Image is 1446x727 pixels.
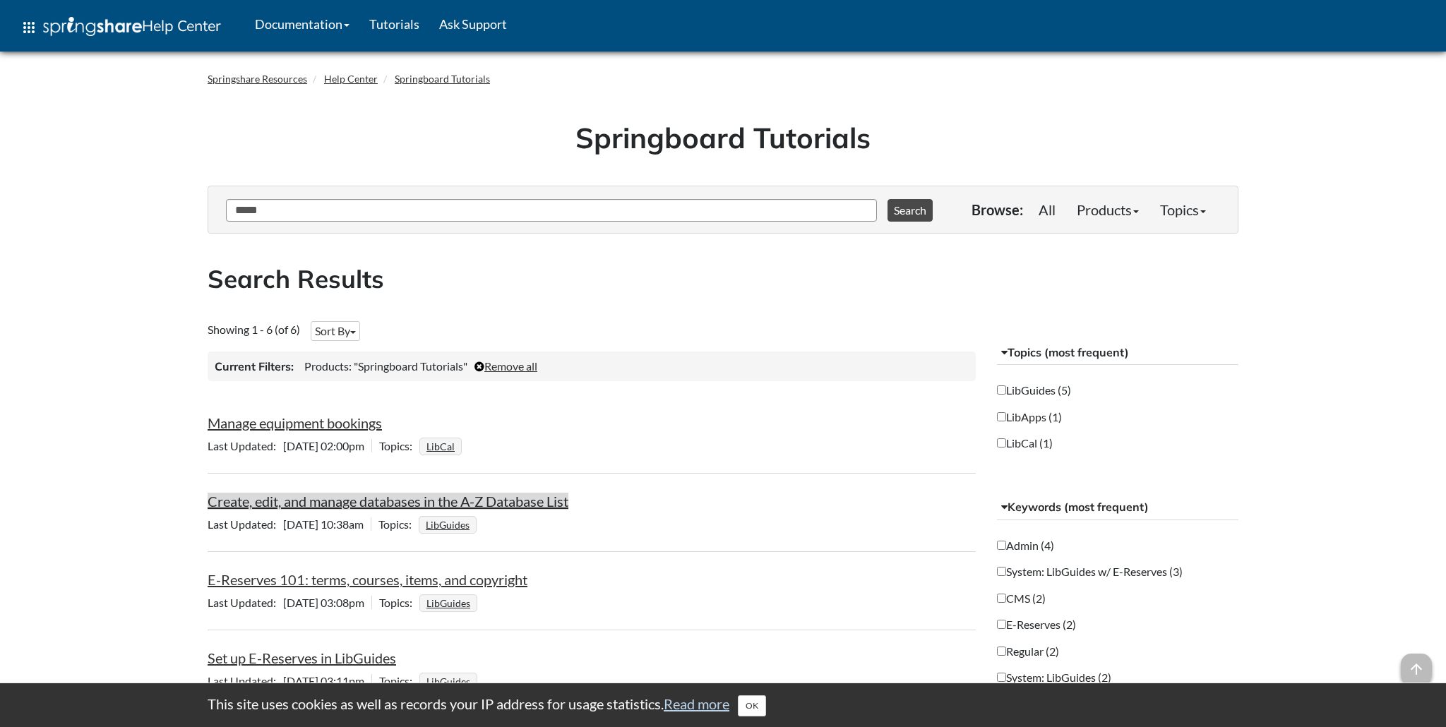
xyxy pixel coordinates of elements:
span: Last Updated [208,439,283,452]
button: Search [888,199,933,222]
span: "Springboard Tutorials" [354,359,467,373]
a: apps Help Center [11,6,231,49]
input: LibCal (1) [997,438,1006,447]
input: LibGuides (5) [997,385,1006,395]
label: LibApps (1) [997,409,1062,425]
a: LibCal [424,436,457,457]
span: Topics [379,439,419,452]
span: Products: [304,359,352,373]
ul: Topics [419,596,481,609]
input: LibApps (1) [997,412,1006,421]
input: CMS (2) [997,594,1006,603]
span: apps [20,19,37,36]
button: Topics (most frequent) [997,340,1239,366]
a: Read more [664,695,729,712]
span: Last Updated [208,674,283,687]
input: Admin (4) [997,541,1006,550]
a: Help Center [324,73,378,85]
a: Manage equipment bookings [208,414,382,431]
span: [DATE] 03:08pm [208,596,371,609]
a: Create, edit, and manage databases in the A-Z Database List [208,493,568,510]
ul: Topics [419,517,480,531]
span: [DATE] 10:38am [208,517,371,531]
a: arrow_upward [1401,655,1432,672]
span: [DATE] 03:11pm [208,674,371,687]
span: [DATE] 02:00pm [208,439,371,452]
button: Keywords (most frequent) [997,495,1239,520]
span: Topics [378,517,419,531]
label: System: LibGuides (2) [997,670,1111,685]
a: Remove all [474,359,537,373]
span: Help Center [142,16,221,35]
div: This site uses cookies as well as records your IP address for usage statistics. [193,694,1253,716]
span: Topics [379,674,419,687]
a: Products [1066,196,1149,224]
a: Tutorials [359,6,429,42]
button: Close [738,695,766,716]
span: Topics [379,596,419,609]
input: System: LibGuides (2) [997,673,1006,682]
h3: Current Filters [215,359,294,374]
input: Regular (2) [997,647,1006,656]
p: Browse: [972,200,1023,220]
a: Topics [1149,196,1217,224]
a: Springshare Resources [208,73,307,85]
input: System: LibGuides w/ E-Reserves (3) [997,567,1006,576]
a: LibGuides [424,671,472,692]
span: Last Updated [208,596,283,609]
label: Regular (2) [997,644,1059,659]
a: LibGuides [424,515,472,535]
ul: Topics [419,674,481,687]
span: arrow_upward [1401,654,1432,685]
input: E-Reserves (2) [997,620,1006,629]
img: Springshare [43,17,142,36]
label: Admin (4) [997,538,1054,553]
label: LibCal (1) [997,435,1053,451]
a: E-Reserves 101: terms, courses, items, and copyright [208,571,527,588]
a: Ask Support [429,6,517,42]
span: Last Updated [208,517,283,531]
a: Springboard Tutorials [395,73,490,85]
label: System: LibGuides w/ E-Reserves (3) [997,564,1183,579]
label: CMS (2) [997,591,1046,606]
label: LibGuides (5) [997,383,1071,398]
a: Set up E-Reserves in LibGuides [208,649,396,666]
span: Showing 1 - 6 (of 6) [208,323,300,336]
h2: Search Results [208,262,1238,296]
ul: Topics [419,439,465,452]
a: Documentation [245,6,359,42]
a: All [1028,196,1066,224]
button: Sort By [311,321,360,341]
label: E-Reserves (2) [997,617,1076,632]
a: LibGuides [424,593,472,613]
h1: Springboard Tutorials [218,118,1228,157]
